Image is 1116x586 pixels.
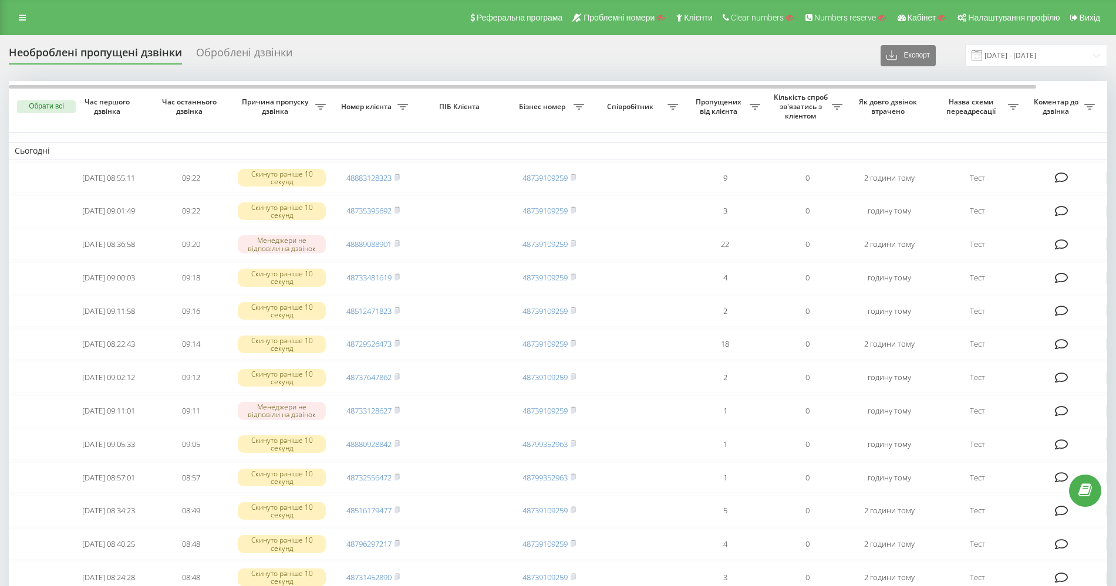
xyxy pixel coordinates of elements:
td: годину тому [848,195,930,226]
a: 48735395692 [346,205,392,216]
td: 08:57 [150,462,232,493]
button: Експорт [881,45,936,66]
span: Проблемні номери [584,13,655,22]
a: 48731452890 [346,572,392,582]
td: [DATE] 08:22:43 [68,329,150,360]
td: [DATE] 09:11:01 [68,395,150,426]
td: Тест [930,229,1024,260]
div: Скинуто раніше 10 секунд [238,269,326,286]
a: 48733128627 [346,405,392,416]
td: 1 [684,462,766,493]
td: Тест [930,395,1024,426]
a: 48739109259 [522,205,568,216]
td: [DATE] 08:34:23 [68,495,150,526]
td: 3 [684,195,766,226]
div: Скинуто раніше 10 секунд [238,369,326,387]
td: 2 [684,296,766,327]
a: 48739109259 [522,372,568,382]
td: 08:48 [150,529,232,560]
div: Скинуто раніше 10 секунд [238,535,326,553]
div: Менеджери не відповіли на дзвінок [238,402,326,419]
td: 0 [766,462,848,493]
span: Назва схеми переадресації [936,97,1008,116]
div: Скинуто раніше 10 секунд [238,169,326,187]
td: 09:22 [150,195,232,226]
span: Numbers reserve [814,13,876,22]
a: 48883128323 [346,172,392,183]
div: Оброблені дзвінки [196,46,292,65]
div: Менеджери не відповіли на дзвінок [238,235,326,253]
span: Причина пропуску дзвінка [238,97,315,116]
td: Тест [930,495,1024,526]
td: 5 [684,495,766,526]
td: 09:22 [150,162,232,194]
a: 48739109259 [522,172,568,183]
td: 2 години тому [848,495,930,526]
td: 09:05 [150,429,232,460]
span: Clear numbers [731,13,784,22]
span: ПІБ Клієнта [424,102,498,111]
td: 9 [684,162,766,194]
div: Необроблені пропущені дзвінки [9,46,182,65]
td: Тест [930,462,1024,493]
td: Тест [930,362,1024,393]
span: Бізнес номер [514,102,574,111]
td: Тест [930,329,1024,360]
span: Номер клієнта [338,102,397,111]
a: 48739109259 [522,538,568,549]
div: Скинуто раніше 10 секунд [238,502,326,520]
a: 48729526473 [346,338,392,349]
a: 48799352963 [522,439,568,449]
td: [DATE] 08:40:25 [68,529,150,560]
span: Коментар до дзвінка [1030,97,1084,116]
td: 0 [766,529,848,560]
td: 2 години тому [848,229,930,260]
a: 48732556472 [346,472,392,483]
td: 0 [766,495,848,526]
div: Скинуто раніше 10 секунд [238,302,326,320]
span: Як довго дзвінок втрачено [858,97,921,116]
a: 48889088901 [346,239,392,249]
td: [DATE] 09:02:12 [68,362,150,393]
td: 0 [766,195,848,226]
span: Кількість спроб зв'язатись з клієнтом [772,93,832,120]
td: 1 [684,395,766,426]
td: годину тому [848,429,930,460]
div: Скинуто раніше 10 секунд [238,336,326,353]
td: 1 [684,429,766,460]
td: 18 [684,329,766,360]
a: 48733481619 [346,272,392,283]
td: 22 [684,229,766,260]
span: Пропущених від клієнта [690,97,750,116]
td: 0 [766,429,848,460]
span: Час першого дзвінка [77,97,140,116]
div: Скинуто раніше 10 секунд [238,202,326,220]
td: 0 [766,362,848,393]
td: годину тому [848,395,930,426]
div: Скинуто раніше 10 секунд [238,469,326,486]
td: 0 [766,329,848,360]
td: Тест [930,296,1024,327]
a: 48799352963 [522,472,568,483]
td: 09:16 [150,296,232,327]
td: Тест [930,429,1024,460]
td: 0 [766,229,848,260]
td: [DATE] 08:36:58 [68,229,150,260]
a: 48880928842 [346,439,392,449]
td: 4 [684,262,766,293]
td: 0 [766,162,848,194]
td: [DATE] 09:11:58 [68,296,150,327]
a: 48739109259 [522,272,568,283]
td: 2 години тому [848,162,930,194]
button: Обрати всі [17,100,76,113]
td: 09:12 [150,362,232,393]
a: 48512471823 [346,306,392,316]
span: Налаштування профілю [968,13,1060,22]
td: годину тому [848,462,930,493]
div: Скинуто раніше 10 секунд [238,435,326,453]
span: Клієнти [684,13,713,22]
div: Скинуто раніше 10 секунд [238,568,326,586]
td: [DATE] 08:55:11 [68,162,150,194]
a: 48739109259 [522,505,568,516]
td: [DATE] 09:05:33 [68,429,150,460]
